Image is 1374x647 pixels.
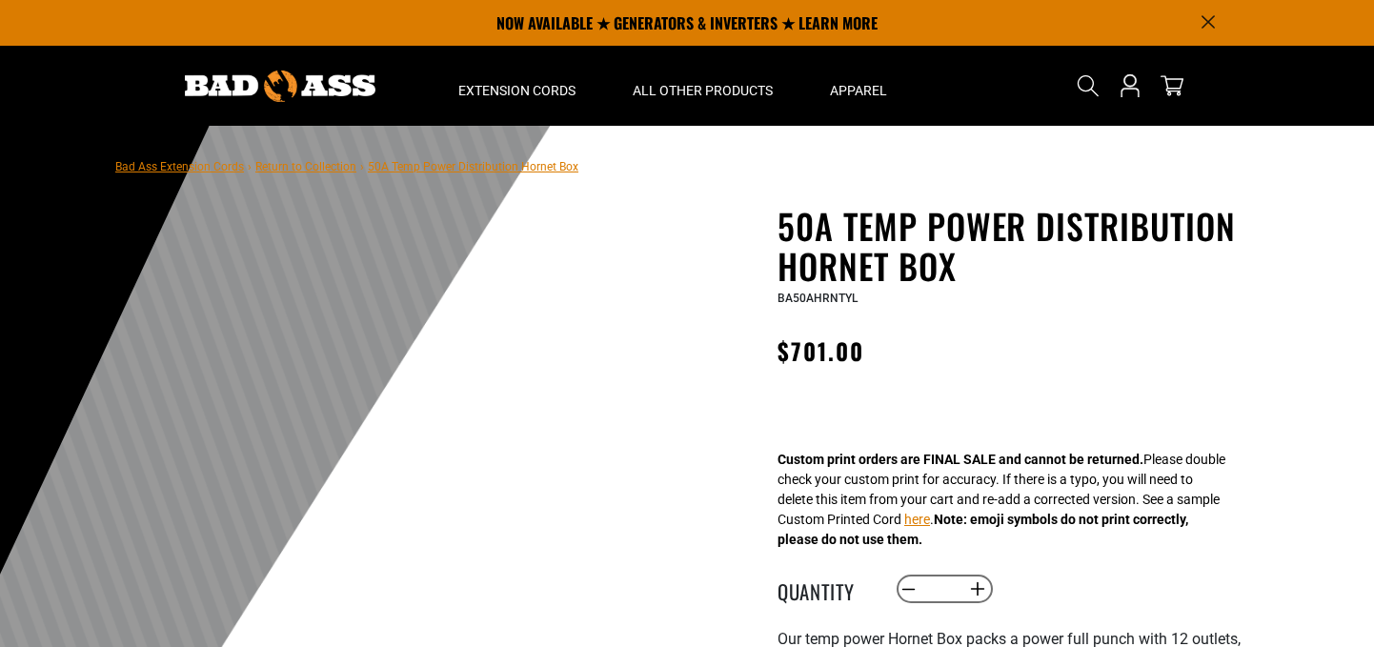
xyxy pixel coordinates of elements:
[115,154,578,177] nav: breadcrumbs
[115,160,244,173] a: Bad Ass Extension Cords
[360,160,364,173] span: ›
[904,510,930,530] button: here
[633,82,773,99] span: All Other Products
[778,452,1143,467] strong: Custom print orders are FINAL SALE and cannot be returned.
[778,450,1225,550] div: Please double check your custom print for accuracy. If there is a typo, you will need to delete t...
[255,160,356,173] a: Return to Collection
[778,334,865,368] span: $701.00
[778,206,1244,286] h1: 50A Temp Power Distribution Hornet Box
[604,46,801,126] summary: All Other Products
[830,82,887,99] span: Apparel
[778,512,1188,547] strong: Note: emoji symbols do not print correctly, please do not use them.
[430,46,604,126] summary: Extension Cords
[801,46,916,126] summary: Apparel
[1073,71,1103,101] summary: Search
[458,82,576,99] span: Extension Cords
[778,576,873,601] label: Quantity
[185,71,375,102] img: Bad Ass Extension Cords
[778,292,858,305] span: BA50AHRNTYL
[368,160,578,173] span: 50A Temp Power Distribution Hornet Box
[248,160,252,173] span: ›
